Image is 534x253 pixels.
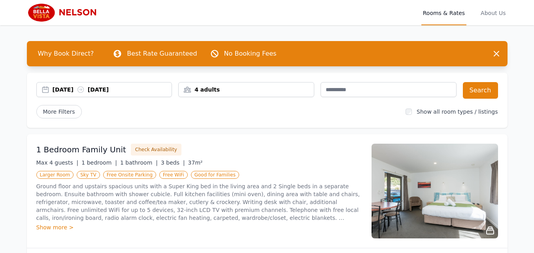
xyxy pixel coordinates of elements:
[77,171,100,179] span: Sky TV
[53,86,172,94] div: [DATE] [DATE]
[32,46,100,62] span: Why Book Direct?
[36,144,126,155] h3: 1 Bedroom Family Unit
[131,144,181,156] button: Check Availability
[27,3,103,22] img: Bella Vista Motel Nelson
[36,182,362,222] p: Ground floor and upstairs spacious units with a Super King bed in the living area and 2 Single be...
[161,159,185,166] span: 3 beds |
[36,159,79,166] span: Max 4 guests |
[417,109,498,115] label: Show all room types / listings
[463,82,498,99] button: Search
[224,49,277,58] p: No Booking Fees
[36,105,82,118] span: More Filters
[120,159,158,166] span: 1 bathroom |
[36,223,362,231] div: Show more >
[81,159,117,166] span: 1 bedroom |
[36,171,74,179] span: Larger Room
[127,49,197,58] p: Best Rate Guaranteed
[179,86,314,94] div: 4 adults
[188,159,203,166] span: 37m²
[103,171,156,179] span: Free Onsite Parking
[159,171,188,179] span: Free WiFi
[191,171,239,179] span: Good for Families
